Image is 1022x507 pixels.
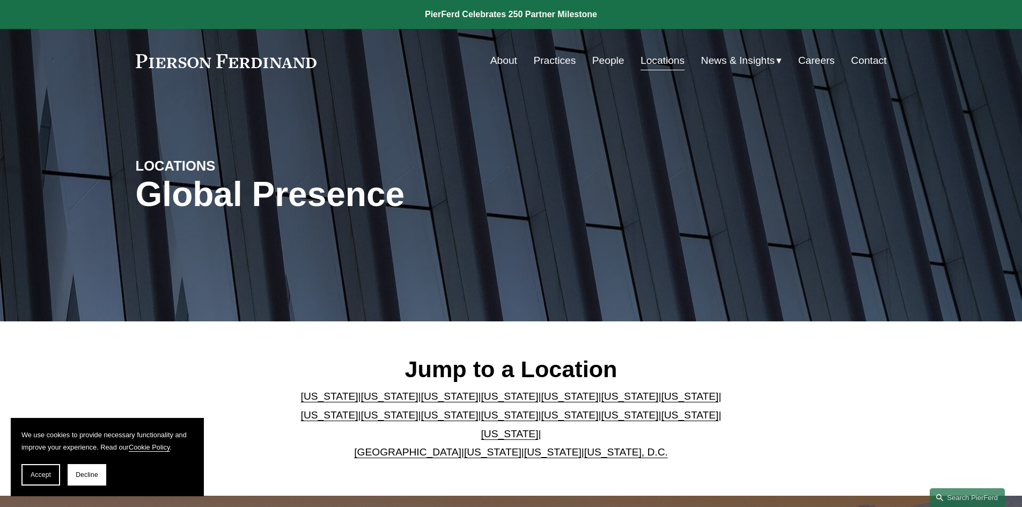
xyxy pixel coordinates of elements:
p: We use cookies to provide necessary functionality and improve your experience. Read our . [21,429,193,453]
a: Careers [798,50,835,71]
a: Locations [641,50,685,71]
button: Decline [68,464,106,486]
a: [US_STATE] [541,391,598,402]
a: [US_STATE] [524,446,582,458]
a: Practices [533,50,576,71]
a: [US_STATE] [361,409,418,421]
a: Contact [851,50,886,71]
p: | | | | | | | | | | | | | | | | | | [292,387,730,461]
a: [GEOGRAPHIC_DATA] [354,446,461,458]
a: [US_STATE] [301,391,358,402]
a: [US_STATE] [361,391,418,402]
h1: Global Presence [136,175,636,214]
a: [US_STATE], D.C. [584,446,668,458]
button: Accept [21,464,60,486]
a: [US_STATE] [481,409,539,421]
span: Decline [76,471,98,479]
a: [US_STATE] [421,391,479,402]
h4: LOCATIONS [136,157,323,174]
a: [US_STATE] [421,409,479,421]
a: [US_STATE] [601,391,658,402]
a: About [490,50,517,71]
a: [US_STATE] [481,428,539,439]
section: Cookie banner [11,418,204,496]
h2: Jump to a Location [292,355,730,383]
a: [US_STATE] [661,391,718,402]
a: People [592,50,624,71]
a: [US_STATE] [481,391,539,402]
a: [US_STATE] [661,409,718,421]
a: Search this site [930,488,1005,507]
a: [US_STATE] [464,446,521,458]
a: [US_STATE] [601,409,658,421]
span: News & Insights [701,52,775,70]
span: Accept [31,471,51,479]
a: [US_STATE] [301,409,358,421]
a: folder dropdown [701,50,782,71]
a: [US_STATE] [541,409,598,421]
a: Cookie Policy [129,443,170,451]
